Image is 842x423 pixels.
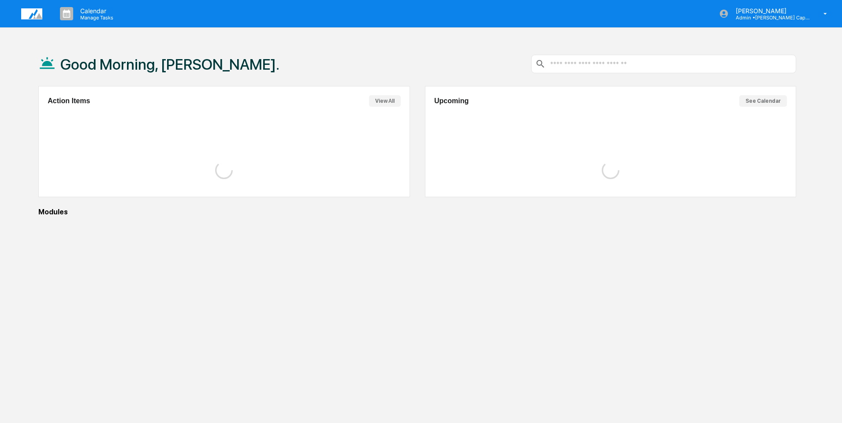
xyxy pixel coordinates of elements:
button: View All [369,95,401,107]
p: Manage Tasks [73,15,118,21]
div: Modules [38,208,796,216]
p: [PERSON_NAME] [729,7,811,15]
p: Calendar [73,7,118,15]
p: Admin • [PERSON_NAME] Capital Management [729,15,811,21]
button: See Calendar [739,95,787,107]
h1: Good Morning, [PERSON_NAME]. [60,56,279,73]
img: logo [21,8,42,19]
h2: Action Items [48,97,90,105]
h2: Upcoming [434,97,469,105]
